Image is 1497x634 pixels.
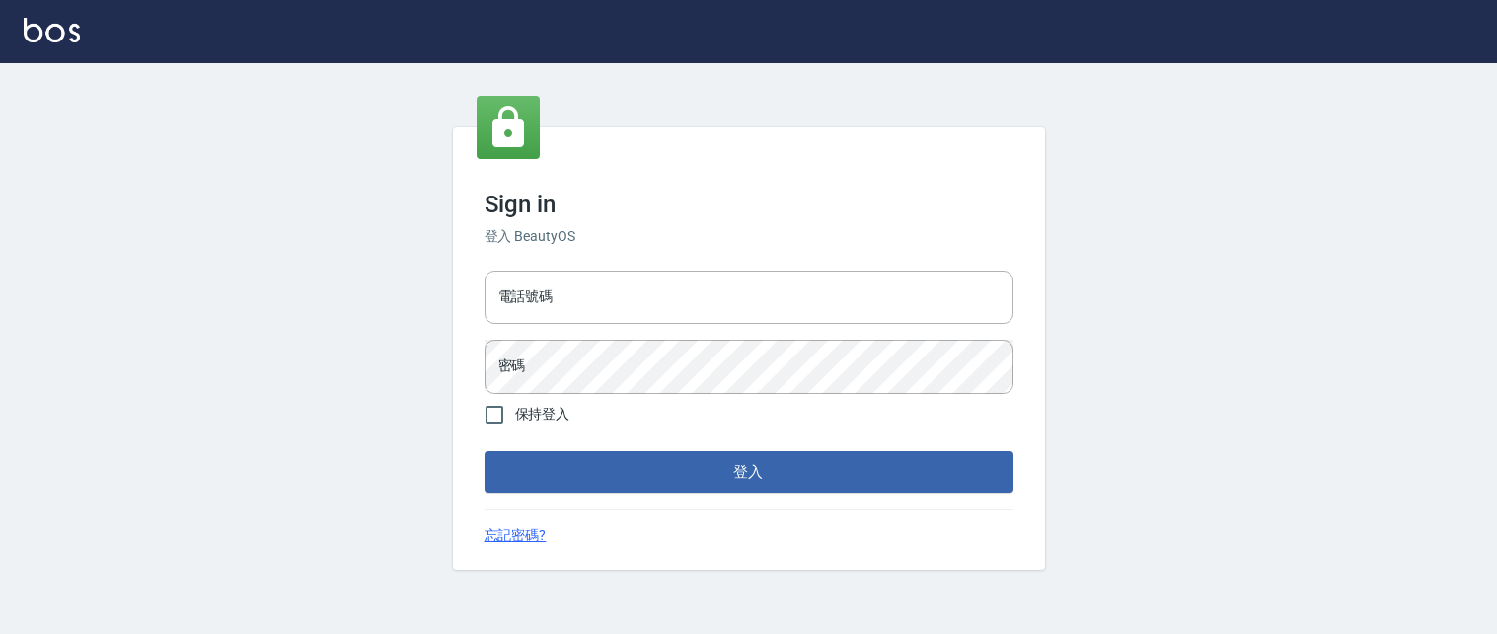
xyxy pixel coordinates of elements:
a: 忘記密碼? [485,525,547,546]
img: Logo [24,18,80,42]
span: 保持登入 [515,404,570,425]
h3: Sign in [485,191,1013,218]
h6: 登入 BeautyOS [485,226,1013,247]
button: 登入 [485,451,1013,493]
